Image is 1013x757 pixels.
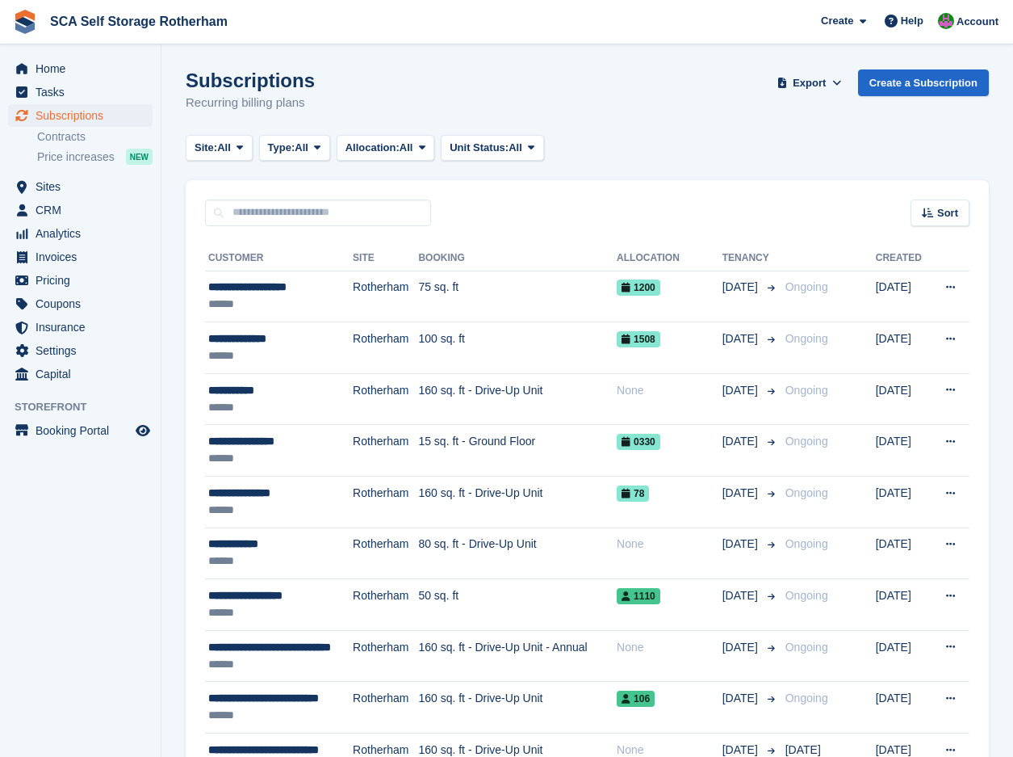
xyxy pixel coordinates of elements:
[37,129,153,145] a: Contracts
[418,322,617,374] td: 100 sq. ft
[353,682,418,734] td: Rotherham
[8,175,153,198] a: menu
[295,140,308,156] span: All
[617,691,655,707] span: 106
[617,639,722,656] div: None
[195,140,217,156] span: Site:
[36,81,132,103] span: Tasks
[418,682,617,734] td: 160 sq. ft - Drive-Up Unit
[876,630,930,682] td: [DATE]
[876,322,930,374] td: [DATE]
[785,641,828,654] span: Ongoing
[785,332,828,345] span: Ongoing
[36,57,132,80] span: Home
[876,246,930,271] th: Created
[617,382,722,399] div: None
[956,14,998,30] span: Account
[774,69,845,96] button: Export
[186,69,315,91] h1: Subscriptions
[8,57,153,80] a: menu
[876,373,930,425] td: [DATE]
[901,13,923,29] span: Help
[353,528,418,579] td: Rotherham
[617,331,660,347] span: 1508
[37,149,115,165] span: Price increases
[617,536,722,553] div: None
[353,630,418,682] td: Rotherham
[205,246,353,271] th: Customer
[36,363,132,385] span: Capital
[722,330,761,347] span: [DATE]
[858,69,989,96] a: Create a Subscription
[509,140,522,156] span: All
[8,199,153,221] a: menu
[418,271,617,322] td: 75 sq. ft
[785,486,828,499] span: Ongoing
[617,588,660,604] span: 1110
[617,486,649,502] span: 78
[876,579,930,631] td: [DATE]
[353,271,418,322] td: Rotherham
[418,246,617,271] th: Booking
[785,743,821,756] span: [DATE]
[821,13,853,29] span: Create
[36,339,132,362] span: Settings
[37,148,153,166] a: Price increases NEW
[617,246,722,271] th: Allocation
[937,205,958,221] span: Sort
[186,94,315,112] p: Recurring billing plans
[418,477,617,528] td: 160 sq. ft - Drive-Up Unit
[36,104,132,127] span: Subscriptions
[876,271,930,322] td: [DATE]
[785,692,828,704] span: Ongoing
[785,384,828,397] span: Ongoing
[353,246,418,271] th: Site
[876,528,930,579] td: [DATE]
[418,630,617,682] td: 160 sq. ft - Drive-Up Unit - Annual
[617,434,660,450] span: 0330
[8,292,153,315] a: menu
[8,81,153,103] a: menu
[8,339,153,362] a: menu
[400,140,413,156] span: All
[36,419,132,442] span: Booking Portal
[15,399,161,415] span: Storefront
[418,579,617,631] td: 50 sq. ft
[337,135,435,162] button: Allocation: All
[36,292,132,315] span: Coupons
[938,13,954,29] img: Sarah Race
[876,425,930,477] td: [DATE]
[722,587,761,604] span: [DATE]
[722,639,761,656] span: [DATE]
[785,589,828,602] span: Ongoing
[8,246,153,268] a: menu
[8,222,153,245] a: menu
[36,316,132,339] span: Insurance
[8,104,153,127] a: menu
[722,246,779,271] th: Tenancy
[44,8,234,35] a: SCA Self Storage Rotherham
[722,690,761,707] span: [DATE]
[793,75,826,91] span: Export
[36,175,132,198] span: Sites
[268,140,295,156] span: Type:
[345,140,400,156] span: Allocation:
[785,537,828,550] span: Ongoing
[259,135,330,162] button: Type: All
[353,373,418,425] td: Rotherham
[722,485,761,502] span: [DATE]
[418,425,617,477] td: 15 sq. ft - Ground Floor
[441,135,543,162] button: Unit Status: All
[36,246,132,268] span: Invoices
[36,222,132,245] span: Analytics
[450,140,509,156] span: Unit Status:
[36,269,132,292] span: Pricing
[353,322,418,374] td: Rotherham
[8,363,153,385] a: menu
[8,269,153,292] a: menu
[876,477,930,528] td: [DATE]
[186,135,253,162] button: Site: All
[785,435,828,448] span: Ongoing
[36,199,132,221] span: CRM
[418,528,617,579] td: 80 sq. ft - Drive-Up Unit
